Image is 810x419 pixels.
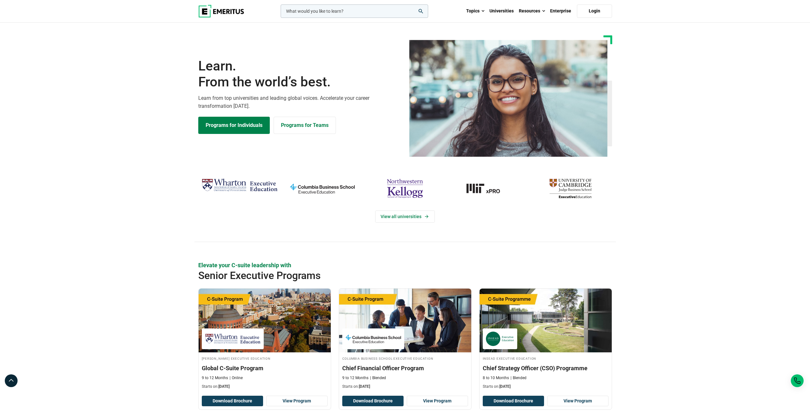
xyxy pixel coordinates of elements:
h1: Learn. [198,58,401,90]
p: 9 to 12 Months [202,375,228,381]
a: Leadership Course by Wharton Executive Education - September 24, 2025 Wharton Executive Education... [199,289,331,393]
h4: Columbia Business School Executive Education [342,356,468,361]
img: cambridge-judge-business-school [532,176,609,201]
img: MIT xPRO [450,176,526,201]
h3: Global C-Suite Program [202,364,328,372]
button: Download Brochure [483,396,544,407]
a: Login [577,4,612,18]
a: View Program [407,396,468,407]
img: Columbia Business School Executive Education [345,332,401,346]
p: Starts on: [483,384,609,389]
img: INSEAD Executive Education [486,332,514,346]
button: Download Brochure [342,396,404,407]
a: MIT-xPRO [450,176,526,201]
span: [DATE] [218,384,230,389]
img: Wharton Executive Education [201,176,278,195]
p: Elevate your C-suite leadership with [198,261,612,269]
img: Wharton Executive Education [205,332,261,346]
h4: INSEAD Executive Education [483,356,609,361]
h3: Chief Financial Officer Program [342,364,468,372]
p: Blended [511,375,526,381]
img: northwestern-kellogg [367,176,443,201]
p: 9 to 12 Months [342,375,368,381]
button: Download Brochure [202,396,263,407]
span: From the world’s best. [198,74,401,90]
p: 8 to 10 Months [483,375,509,381]
input: woocommerce-product-search-field-0 [281,4,428,18]
h4: [PERSON_NAME] Executive Education [202,356,328,361]
p: Blended [370,375,386,381]
img: Chief Financial Officer Program | Online Finance Course [339,289,471,352]
a: Leadership Course by INSEAD Executive Education - October 14, 2025 INSEAD Executive Education INS... [480,289,612,393]
a: View Program [266,396,328,407]
a: Explore for Business [274,117,336,134]
a: View Program [547,396,609,407]
span: [DATE] [499,384,511,389]
a: View Universities [375,210,435,223]
p: Starts on: [202,384,328,389]
a: Explore Programs [198,117,270,134]
p: Learn from top universities and leading global voices. Accelerate your career transformation [DATE]. [198,94,401,110]
p: Starts on: [342,384,468,389]
a: Finance Course by Columbia Business School Executive Education - September 29, 2025 Columbia Busi... [339,289,471,393]
p: Online [230,375,243,381]
span: [DATE] [359,384,370,389]
img: Learn from the world's best [409,40,608,157]
img: Global C-Suite Program | Online Leadership Course [199,289,331,352]
img: Chief Strategy Officer (CSO) Programme | Online Leadership Course [480,289,612,352]
img: columbia-business-school [284,176,360,201]
h3: Chief Strategy Officer (CSO) Programme [483,364,609,372]
h2: Senior Executive Programs [198,269,571,282]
